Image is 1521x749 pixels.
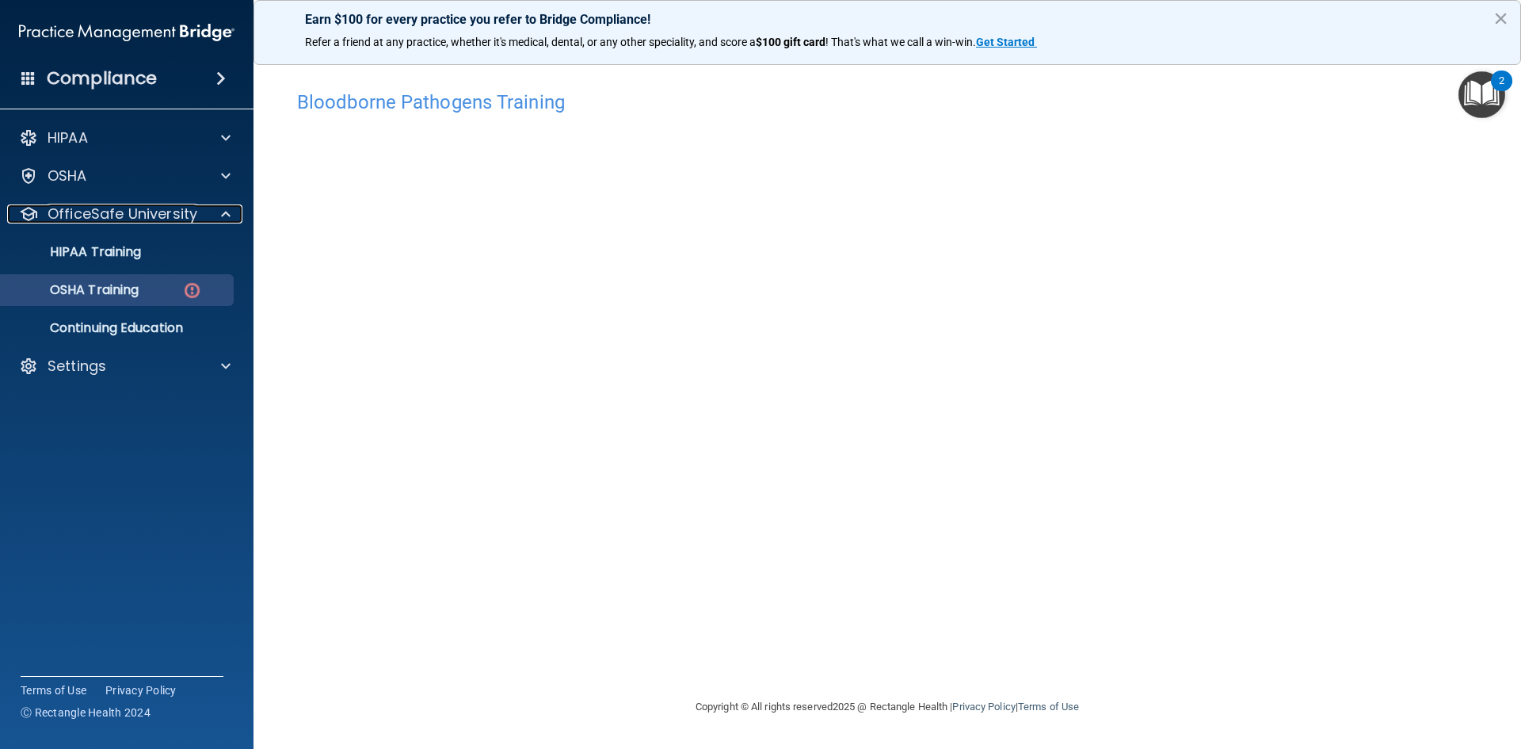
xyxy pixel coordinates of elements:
iframe: bbp [297,121,1477,609]
div: 2 [1499,81,1504,101]
p: HIPAA [48,128,88,147]
span: Refer a friend at any practice, whether it's medical, dental, or any other speciality, and score a [305,36,756,48]
a: Privacy Policy [105,682,177,698]
a: Privacy Policy [952,701,1015,713]
p: OfficeSafe University [48,204,197,224]
p: Settings [48,357,106,376]
h4: Bloodborne Pathogens Training [297,92,1477,113]
p: OSHA Training [10,282,139,298]
img: PMB logo [19,17,234,48]
div: Copyright © All rights reserved 2025 @ Rectangle Health | | [598,682,1176,732]
a: Terms of Use [1018,701,1079,713]
strong: Get Started [976,36,1035,48]
a: HIPAA [19,128,231,147]
h4: Compliance [47,67,157,90]
button: Open Resource Center, 2 new notifications [1458,71,1505,118]
span: Ⓒ Rectangle Health 2024 [21,705,151,720]
a: Terms of Use [21,682,86,698]
p: HIPAA Training [10,244,141,260]
a: OfficeSafe University [19,204,231,224]
p: OSHA [48,166,87,185]
a: Get Started [976,36,1037,48]
a: OSHA [19,166,231,185]
p: Continuing Education [10,320,227,336]
a: Settings [19,357,231,376]
p: Earn $100 for every practice you refer to Bridge Compliance! [305,12,1470,27]
strong: $100 gift card [756,36,825,48]
img: danger-circle.6113f641.png [182,281,202,300]
button: Close [1493,6,1508,31]
span: ! That's what we call a win-win. [825,36,976,48]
